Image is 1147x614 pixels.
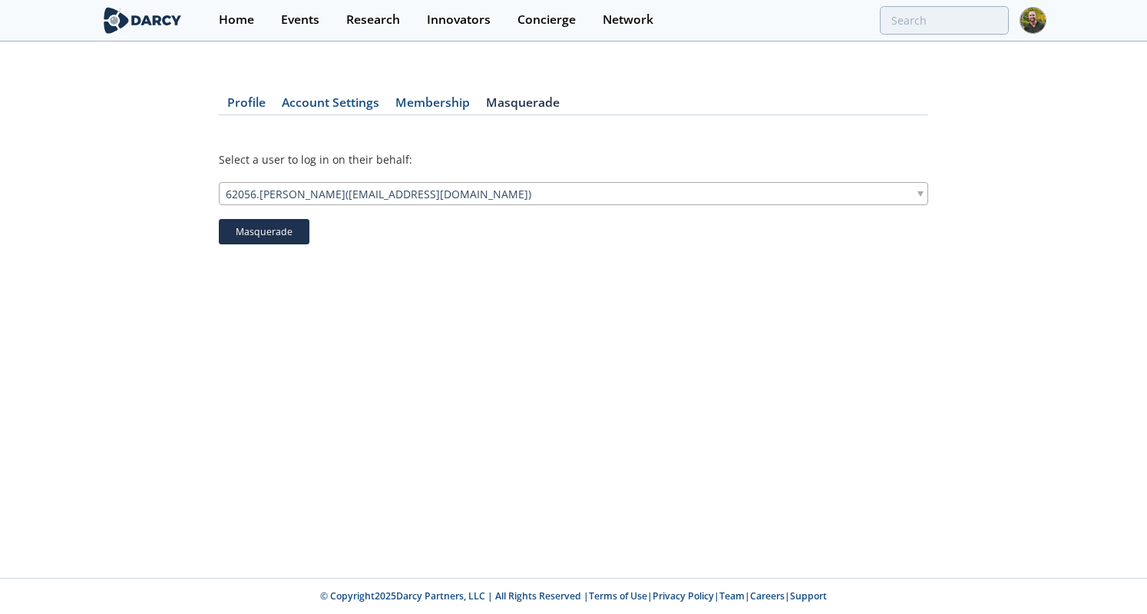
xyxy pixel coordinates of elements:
[719,589,745,602] a: Team
[603,14,653,26] div: Network
[219,153,928,167] div: Select a user to log in on their behalf:
[880,6,1009,35] input: Advanced Search
[219,14,254,26] div: Home
[281,14,319,26] div: Events
[387,97,478,115] a: Membership
[226,183,531,204] span: 62056 . [PERSON_NAME] ( [EMAIL_ADDRESS][DOMAIN_NAME] )
[1020,7,1046,34] img: Profile
[427,14,491,26] div: Innovators
[219,219,309,245] button: Masquerade
[653,589,714,602] a: Privacy Policy
[589,589,647,602] a: Terms of Use
[517,14,576,26] div: Concierge
[346,14,400,26] div: Research
[42,589,1105,603] p: © Copyright 2025 Darcy Partners, LLC | All Rights Reserved | | | | |
[101,7,184,34] img: logo-wide.svg
[219,97,273,115] a: Profile
[219,182,928,205] div: 62056.[PERSON_NAME]([EMAIL_ADDRESS][DOMAIN_NAME])
[478,97,567,115] a: Masquerade
[273,97,387,115] a: Account Settings
[750,589,785,602] a: Careers
[790,589,827,602] a: Support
